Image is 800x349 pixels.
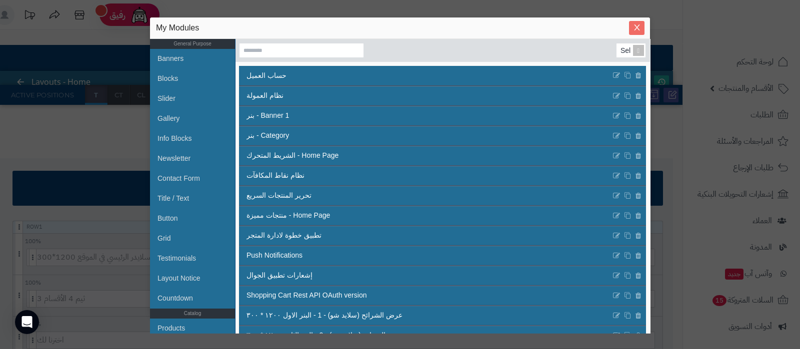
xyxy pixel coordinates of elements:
span: نظام نقاط المكافآت [246,170,304,181]
a: منتجات مميزة - Home Page [239,206,611,225]
a: عرض الشرائح (سلايد شو) - 1 - البنر الاول ١٢٠٠ * ٣٠٠ [239,306,611,325]
a: Banners [157,48,220,68]
span: بنر - Category [246,130,289,141]
a: Title / Text [157,188,220,208]
div: Select... [616,43,643,57]
a: تطبيق خطوة لادارة المتجر [239,226,611,245]
span: منتجات مميزة - Home Page [246,210,330,221]
span: نظام العمولة [246,90,283,101]
a: Grid [157,228,220,248]
span: إشعارات تطبيق الجوال [246,270,312,281]
span: Shopping Cart Rest API OAuth version [246,290,366,301]
span: عرض الشرائح (سلايد شو) - 2 - البنر الثاني ١٢٠٠ * ٣٠٠ [246,330,404,341]
div: My Modules [156,22,644,33]
a: Gallery [157,108,220,128]
span: حساب العميل [246,70,286,81]
a: Products [157,318,220,338]
a: الشريط المتحرك - Home Page [239,146,611,165]
a: إشعارات تطبيق الجوال [239,266,611,285]
a: Shopping Cart Rest API OAuth version [239,286,611,305]
a: Push Notifications [239,246,611,265]
a: Layout Notice [157,268,220,288]
span: عرض الشرائح (سلايد شو) - 1 - البنر الاول ١٢٠٠ * ٣٠٠ [246,310,402,321]
a: Slider [157,88,220,108]
a: تحرير المنتجات السريع [239,186,611,205]
a: نظام نقاط المكافآت [239,166,611,185]
div: Open Intercom Messenger [15,310,39,334]
a: Contact Form [157,168,220,188]
span: بنر - Banner 1 [246,110,289,121]
span: تطبيق خطوة لادارة المتجر [246,230,321,241]
a: Blocks [157,68,220,88]
a: Info Blocks [157,128,220,148]
a: Button [157,208,220,228]
a: نظام العمولة [239,86,611,105]
button: Close [629,21,644,35]
a: Testimonials [157,248,220,268]
a: بنر - Banner 1 [239,106,611,125]
span: الشريط المتحرك - Home Page [246,150,338,161]
a: بنر - Category [239,126,611,145]
a: Newsletter [157,148,220,168]
a: عرض الشرائح (سلايد شو) - 2 - البنر الثاني ١٢٠٠ * ٣٠٠ [239,326,611,345]
span: تحرير المنتجات السريع [246,190,311,201]
a: Countdown [157,288,220,308]
a: حساب العميل [239,66,611,85]
span: Push Notifications [246,250,302,261]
